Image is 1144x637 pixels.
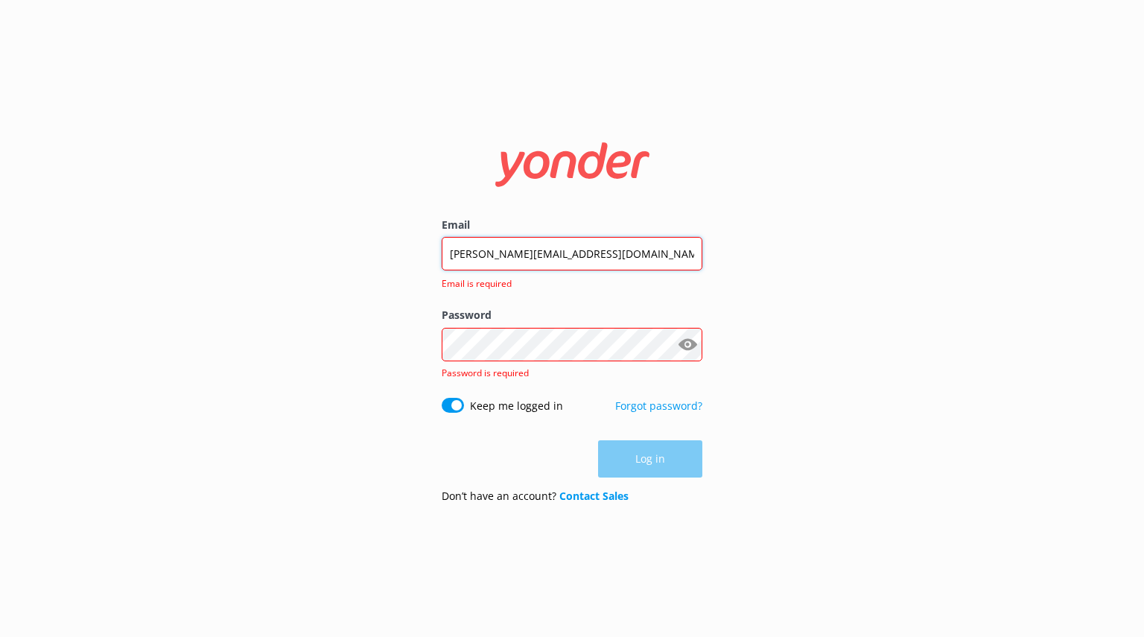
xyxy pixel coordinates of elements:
[442,488,629,504] p: Don’t have an account?
[442,217,702,233] label: Email
[442,307,702,323] label: Password
[559,489,629,503] a: Contact Sales
[442,367,529,379] span: Password is required
[615,399,702,413] a: Forgot password?
[442,237,702,270] input: user@emailaddress.com
[673,329,702,359] button: Show password
[442,276,693,291] span: Email is required
[470,398,563,414] label: Keep me logged in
